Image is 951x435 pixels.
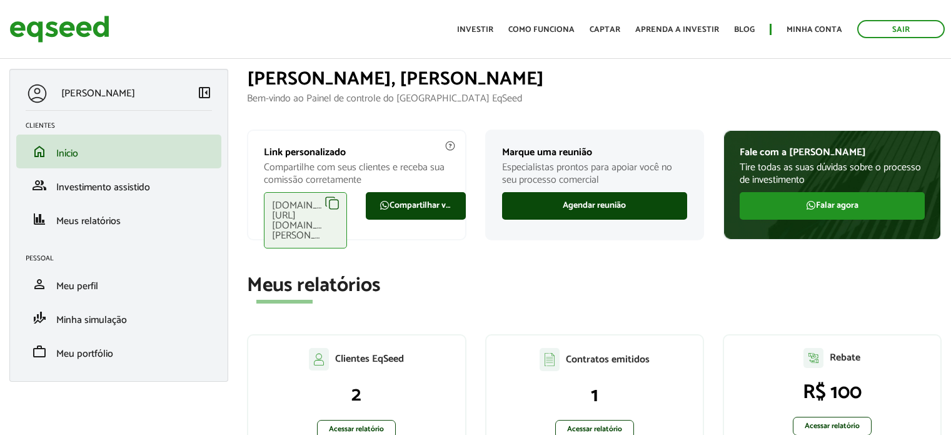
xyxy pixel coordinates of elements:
a: Captar [590,26,620,34]
p: Tire todas as suas dúvidas sobre o processo de investimento [740,161,925,185]
div: [DOMAIN_NAME][URL][DOMAIN_NAME][PERSON_NAME] [264,192,347,248]
li: Minha simulação [16,301,221,335]
span: work [32,344,47,359]
p: Contratos emitidos [566,354,650,366]
span: finance_mode [32,310,47,325]
a: workMeu portfólio [26,344,212,359]
p: Fale com a [PERSON_NAME] [740,146,925,158]
img: FaWhatsapp.svg [380,200,390,210]
h2: Clientes [26,122,221,130]
a: Falar agora [740,192,925,220]
img: agent-contratos.svg [540,348,560,371]
li: Meus relatórios [16,202,221,236]
li: Meu perfil [16,267,221,301]
p: 1 [499,384,690,407]
a: Sair [857,20,945,38]
p: Link personalizado [264,146,449,158]
li: Meu portfólio [16,335,221,369]
span: left_panel_close [197,85,212,100]
p: [PERSON_NAME] [61,88,135,100]
a: financeMeus relatórios [26,212,212,227]
p: Clientes EqSeed [335,353,404,365]
p: 2 [261,383,452,407]
a: Compartilhar via WhatsApp [366,192,466,220]
span: Meu portfólio [56,345,113,362]
img: agent-relatorio.svg [803,348,823,368]
img: agent-meulink-info2.svg [445,140,456,151]
span: group [32,178,47,193]
span: Início [56,145,78,162]
a: groupInvestimento assistido [26,178,212,193]
a: Aprenda a investir [635,26,719,34]
a: Minha conta [787,26,842,34]
span: Meu perfil [56,278,98,295]
a: Colapsar menu [197,85,212,103]
p: Marque uma reunião [502,146,687,158]
a: Investir [457,26,493,34]
a: personMeu perfil [26,277,212,292]
p: Rebate [830,352,860,364]
h1: [PERSON_NAME], [PERSON_NAME] [247,69,942,90]
img: EqSeed [9,13,109,46]
a: finance_modeMinha simulação [26,310,212,325]
img: FaWhatsapp.svg [806,200,816,210]
img: agent-clientes.svg [309,348,329,371]
p: Compartilhe com seus clientes e receba sua comissão corretamente [264,161,449,185]
span: finance [32,212,47,227]
h2: Pessoal [26,255,221,262]
span: Investimento assistido [56,179,150,196]
a: Agendar reunião [502,192,687,220]
span: Minha simulação [56,312,127,329]
h2: Meus relatórios [247,275,942,297]
a: Blog [734,26,755,34]
a: homeInício [26,144,212,159]
a: Como funciona [508,26,575,34]
li: Investimento assistido [16,168,221,202]
span: Meus relatórios [56,213,121,230]
p: Especialistas prontos para apoiar você no seu processo comercial [502,161,687,185]
span: home [32,144,47,159]
p: R$ 100 [737,381,928,404]
li: Início [16,135,221,168]
p: Bem-vindo ao Painel de controle do [GEOGRAPHIC_DATA] EqSeed [247,93,942,105]
span: person [32,277,47,292]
